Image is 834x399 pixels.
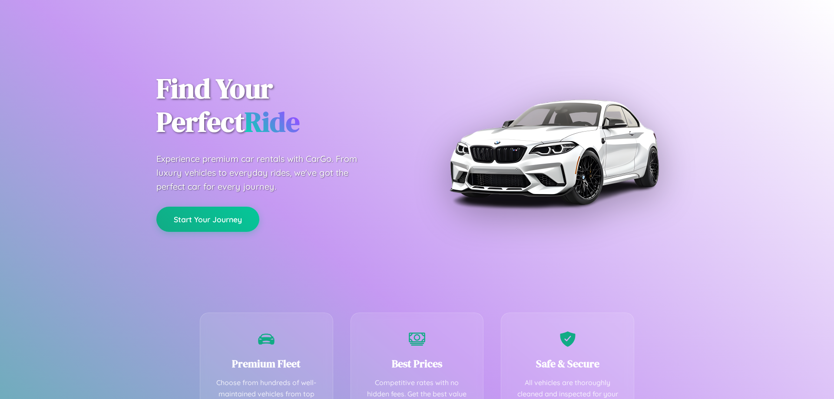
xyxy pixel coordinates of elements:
[514,356,621,371] h3: Safe & Secure
[156,152,374,194] p: Experience premium car rentals with CarGo. From luxury vehicles to everyday rides, we've got the ...
[156,207,259,232] button: Start Your Journey
[156,72,404,139] h1: Find Your Perfect
[445,43,662,261] img: Premium BMW car rental vehicle
[213,356,320,371] h3: Premium Fleet
[245,103,300,141] span: Ride
[364,356,470,371] h3: Best Prices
